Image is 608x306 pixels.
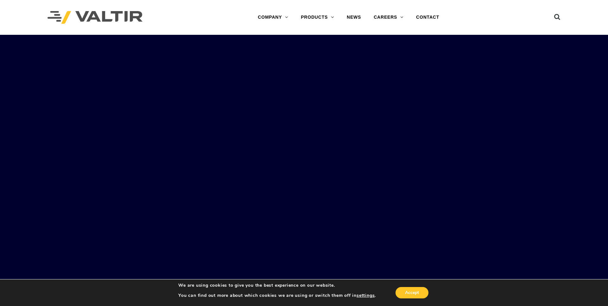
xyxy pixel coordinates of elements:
[47,11,142,24] img: Valtir
[178,293,376,298] p: You can find out more about which cookies we are using or switch them off in .
[357,293,375,298] button: settings
[251,11,294,24] a: COMPANY
[294,11,340,24] a: PRODUCTS
[367,11,410,24] a: CAREERS
[396,287,428,298] button: Accept
[410,11,446,24] a: CONTACT
[178,283,376,288] p: We are using cookies to give you the best experience on our website.
[340,11,367,24] a: NEWS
